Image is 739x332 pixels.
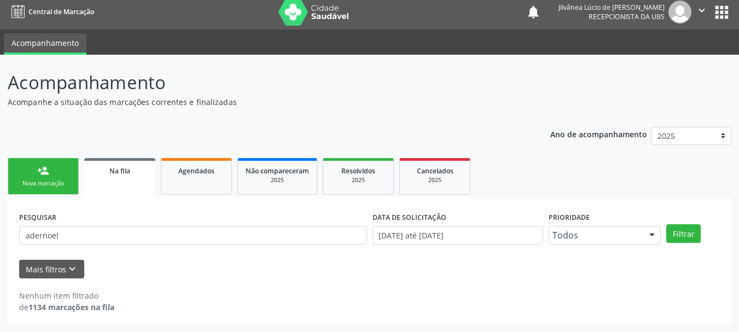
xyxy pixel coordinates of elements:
[246,166,309,176] span: Não compareceram
[696,4,708,16] i: 
[8,96,514,108] p: Acompanhe a situação das marcações correntes e finalizadas
[19,301,114,313] div: de
[19,260,84,279] button: Mais filtroskeyboard_arrow_down
[558,3,665,12] div: Jilvânea Lúcio de [PERSON_NAME]
[16,179,71,188] div: Nova marcação
[550,127,647,141] p: Ano de acompanhamento
[417,166,453,176] span: Cancelados
[19,209,56,226] label: PESQUISAR
[331,176,386,184] div: 2025
[66,263,78,275] i: keyboard_arrow_down
[373,209,446,226] label: DATA DE SOLICITAÇÃO
[19,290,114,301] div: Nenhum item filtrado
[28,7,94,16] span: Central de Marcação
[246,176,309,184] div: 2025
[8,3,94,21] a: Central de Marcação
[526,4,541,20] button: notifications
[589,12,665,21] span: Recepcionista da UBS
[712,3,731,22] button: apps
[37,165,49,177] div: person_add
[549,209,590,226] label: Prioridade
[666,224,701,243] button: Filtrar
[341,166,375,176] span: Resolvidos
[408,176,462,184] div: 2025
[109,166,130,176] span: Na fila
[8,69,514,96] p: Acompanhamento
[178,166,214,176] span: Agendados
[4,33,86,55] a: Acompanhamento
[668,1,691,24] img: img
[19,226,367,244] input: Nome, CNS
[552,230,638,241] span: Todos
[28,302,114,312] strong: 1134 marcações na fila
[373,226,544,244] input: Selecione um intervalo
[691,1,712,24] button: 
